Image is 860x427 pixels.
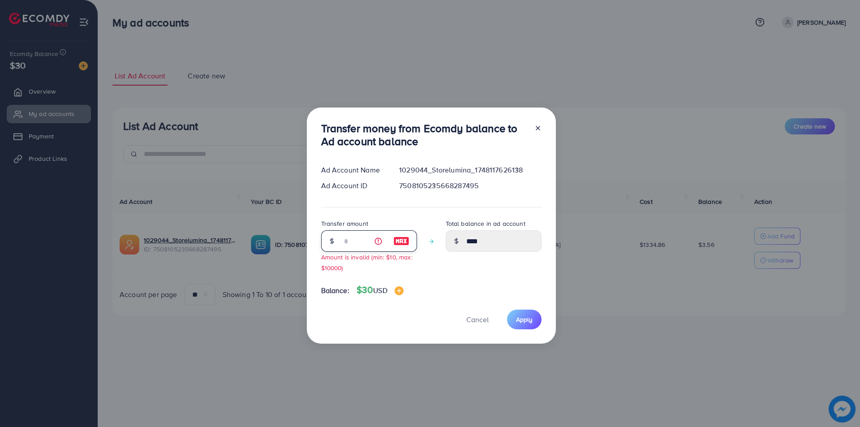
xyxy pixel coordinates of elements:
span: Balance: [321,285,349,296]
div: Ad Account ID [314,181,392,191]
img: image [395,286,404,295]
button: Cancel [455,310,500,329]
div: 7508105235668287495 [392,181,548,191]
label: Transfer amount [321,219,368,228]
h3: Transfer money from Ecomdy balance to Ad account balance [321,122,527,148]
label: Total balance in ad account [446,219,525,228]
small: Amount is invalid (min: $10, max: $10000) [321,253,413,272]
img: image [393,236,409,246]
button: Apply [507,310,542,329]
div: Ad Account Name [314,165,392,175]
span: Apply [516,315,533,324]
h4: $30 [357,285,404,296]
span: USD [373,285,387,295]
div: 1029044_Storelumina_1748117626138 [392,165,548,175]
span: Cancel [466,315,489,324]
